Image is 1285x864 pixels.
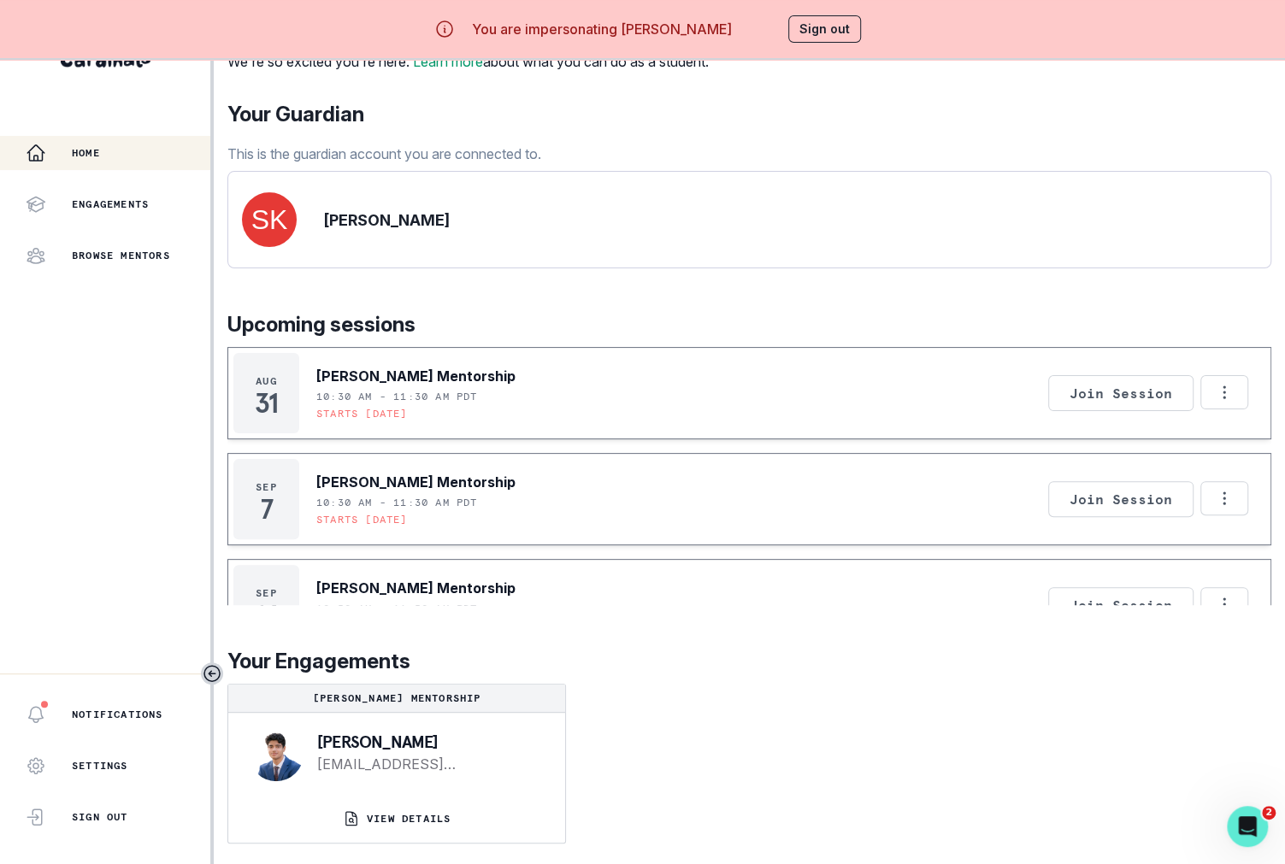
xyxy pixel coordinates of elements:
p: Sign Out [72,810,128,824]
a: Learn more [413,53,483,70]
button: Sign out [788,15,861,43]
p: We're so excited you're here. about what you can do as a student. [227,51,709,72]
p: Home [72,146,100,160]
p: 7 [261,501,273,518]
button: VIEW DETAILS [228,795,565,843]
p: Browse Mentors [72,249,170,262]
button: Join Session [1048,481,1194,517]
p: Upcoming sessions [227,309,1271,340]
p: Settings [72,759,128,773]
p: Notifications [72,708,163,721]
p: Starts [DATE] [316,407,408,420]
p: You are impersonating [PERSON_NAME] [472,19,732,39]
button: Options [1200,375,1248,409]
p: 31 [255,395,277,412]
p: This is the guardian account you are connected to. [227,144,541,164]
p: [PERSON_NAME] [317,733,538,750]
iframe: Intercom live chat [1227,806,1268,847]
p: 10:30 AM - 11:30 AM PDT [316,602,478,615]
button: Options [1200,481,1248,515]
p: Aug [256,374,277,388]
button: Join Session [1048,375,1194,411]
p: 10:30 AM - 11:30 AM PDT [316,496,478,509]
p: [PERSON_NAME] Mentorship [316,578,516,598]
button: Join Session [1048,587,1194,623]
button: Options [1200,587,1248,621]
span: 2 [1262,806,1276,820]
img: svg [242,192,297,247]
p: [PERSON_NAME] Mentorship [235,691,558,705]
p: 10:30 AM - 11:30 AM PDT [316,390,478,403]
p: Starts [DATE] [316,513,408,526]
p: Engagements [72,197,149,211]
p: Sep [256,586,277,600]
a: [EMAIL_ADDRESS][DOMAIN_NAME] [317,754,538,774]
p: VIEW DETAILS [367,812,451,826]
p: Your Engagements [227,646,1271,677]
p: [PERSON_NAME] [324,209,450,232]
button: Toggle sidebar [201,662,223,685]
p: Sep [256,480,277,494]
p: Your Guardian [227,99,541,130]
p: [PERSON_NAME] Mentorship [316,366,516,386]
p: [PERSON_NAME] Mentorship [316,472,516,492]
